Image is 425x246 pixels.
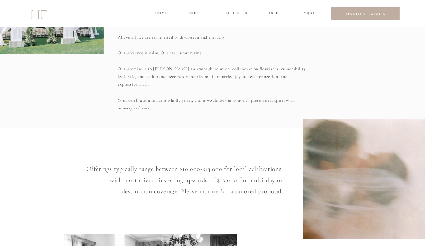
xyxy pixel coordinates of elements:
[224,11,248,17] a: portfolio
[189,11,202,17] a: about
[83,163,283,195] p: Offerings typically range between $10,000-$13,000 for local celebrations, with most clients inves...
[31,5,46,23] a: HF
[336,12,395,15] a: REQUEST A PROPOSAL
[118,33,308,104] p: Above all, we are committed to discretion and empathy. Our presence is calm. Our care, unwavering...
[156,11,167,17] a: home
[118,23,308,28] h3: The Heart of IT ALL
[269,11,280,17] a: INFO
[302,11,319,17] a: INQUIRE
